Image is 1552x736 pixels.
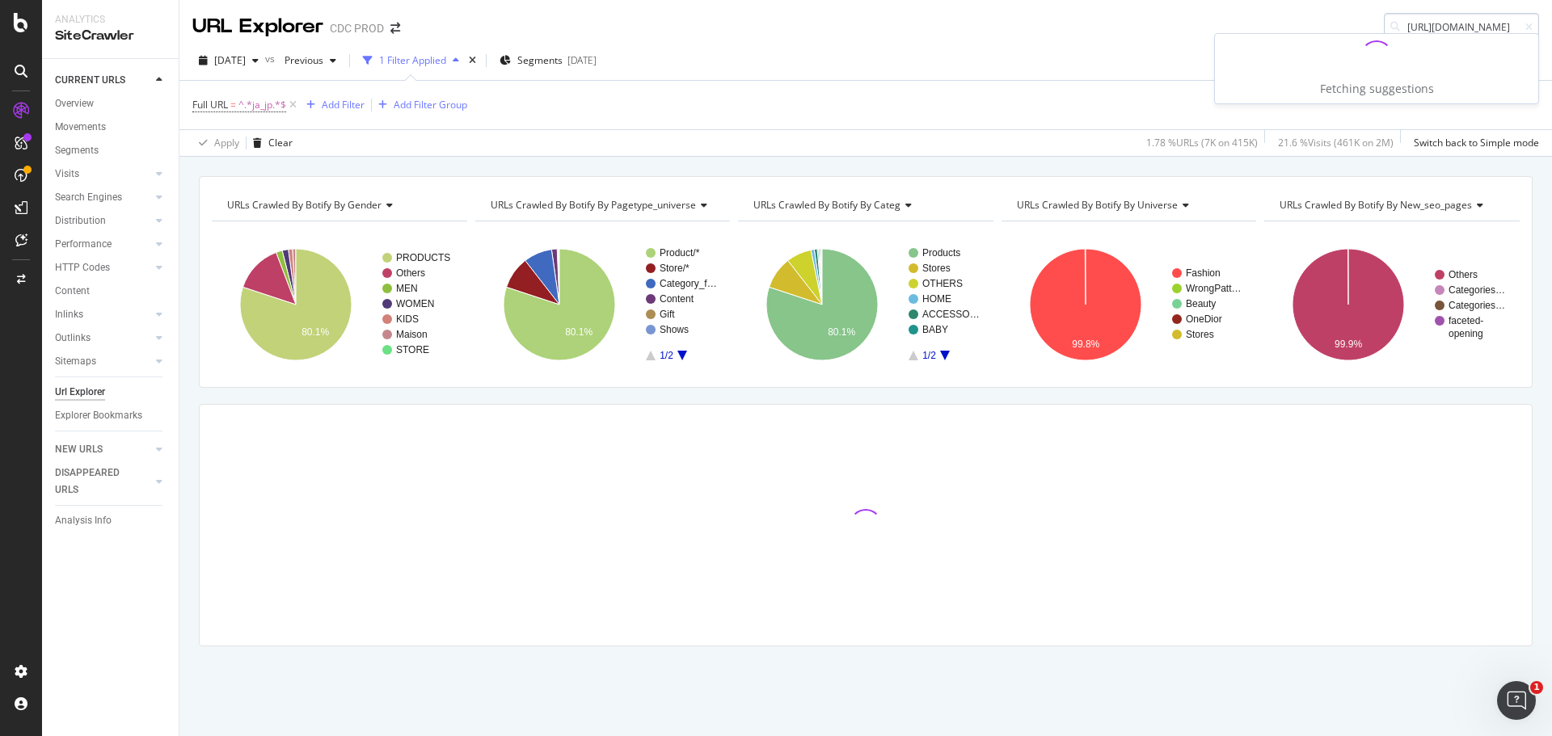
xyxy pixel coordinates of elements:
text: Category_f… [660,278,717,289]
a: Search Engines [55,189,151,206]
div: CDC PROD [330,20,384,36]
a: Performance [55,236,151,253]
div: Segments [55,142,99,159]
div: DISAPPEARED URLS [55,465,137,498]
div: Add Filter Group [394,98,467,111]
a: Movements [55,119,167,136]
iframe: Intercom live chat [1497,681,1536,720]
text: 99.9% [1335,339,1362,350]
span: URLs Crawled By Botify By categ [753,198,900,212]
div: times [466,53,479,69]
span: 1 [1530,681,1543,694]
text: Fashion [1186,267,1221,279]
div: Analytics [55,13,166,27]
div: Explorer Bookmarks [55,407,142,424]
h4: URLs Crawled By Botify By new_seo_pages [1276,192,1505,218]
text: Categories… [1449,284,1505,296]
span: URLs Crawled By Botify By new_seo_pages [1280,198,1472,212]
div: Movements [55,119,106,136]
a: Url Explorer [55,384,167,401]
svg: A chart. [1002,234,1257,375]
div: Distribution [55,212,106,229]
button: Apply [192,130,239,156]
a: Segments [55,142,167,159]
a: Inlinks [55,306,151,323]
div: HTTP Codes [55,259,110,276]
svg: A chart. [475,234,731,375]
h4: URLs Crawled By Botify By categ [750,192,979,218]
h4: URLs Crawled By Botify By pagetype_universe [487,192,720,218]
text: MEN [396,283,418,294]
button: Clear [247,130,293,156]
text: Categories… [1449,300,1505,311]
span: = [230,98,236,111]
input: Find a URL [1384,13,1539,41]
h4: URLs Crawled By Botify By gender [224,192,453,218]
text: Shows [660,324,689,335]
span: URLs Crawled By Botify By universe [1017,198,1178,212]
text: Content [660,293,694,305]
text: WrongPatt… [1186,283,1241,294]
svg: A chart. [738,234,993,375]
div: 21.6 % Visits ( 461K on 2M ) [1278,136,1394,149]
text: ACCESSO… [922,309,980,320]
div: Content [55,283,90,300]
button: Add Filter [300,95,365,115]
text: Products [922,247,960,259]
text: Gift [660,309,675,320]
text: Stores [1186,329,1214,340]
div: Inlinks [55,306,83,323]
text: Others [1449,269,1478,280]
text: PRODUCTS [396,252,450,263]
div: 1 Filter Applied [379,53,446,67]
span: Segments [517,53,563,67]
a: CURRENT URLS [55,72,151,89]
div: URL Explorer [192,13,323,40]
div: Search Engines [55,189,122,206]
div: Clear [268,136,293,149]
a: HTTP Codes [55,259,151,276]
button: [DATE] [192,48,265,74]
text: Others [396,267,425,279]
span: URLs Crawled By Botify By gender [227,198,382,212]
text: Maison [396,329,428,340]
div: arrow-right-arrow-left [390,23,400,34]
text: 80.1% [302,326,329,338]
div: Fetching suggestions [1320,81,1434,97]
span: 2025 Sep. 26th [214,53,246,67]
text: OTHERS [922,278,963,289]
button: Switch back to Simple mode [1407,130,1539,156]
text: 1/2 [660,350,673,361]
text: HOME [922,293,951,305]
a: Visits [55,166,151,183]
text: 99.8% [1072,339,1099,350]
a: Analysis Info [55,512,167,529]
div: Visits [55,166,79,183]
div: CURRENT URLS [55,72,125,89]
div: SiteCrawler [55,27,166,45]
svg: A chart. [212,234,467,375]
div: Performance [55,236,112,253]
text: Stores [922,263,951,274]
svg: A chart. [1264,234,1520,375]
text: 1/2 [922,350,936,361]
text: BABY [922,324,948,335]
span: ^.*ja_jp.*$ [238,94,286,116]
text: OneDior [1186,313,1222,325]
a: Outlinks [55,330,151,347]
a: Content [55,283,167,300]
text: WOMEN [396,298,434,309]
button: Previous [278,48,343,74]
a: NEW URLS [55,441,151,458]
span: Previous [278,53,323,67]
text: 80.1% [828,326,855,338]
text: faceted- [1449,315,1483,326]
text: Product/* [660,247,700,259]
span: URLs Crawled By Botify By pagetype_universe [491,198,696,212]
div: Sitemaps [55,353,96,370]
